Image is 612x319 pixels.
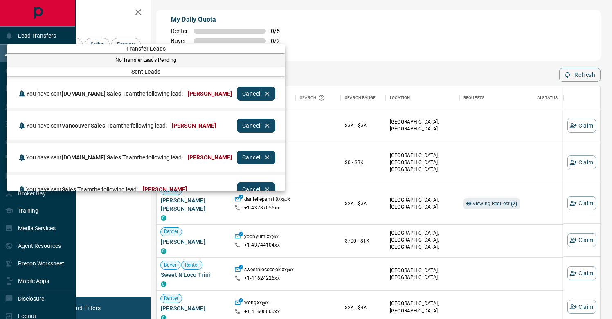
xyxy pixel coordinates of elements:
span: You have sent the following lead: [26,154,183,161]
span: [PERSON_NAME] [143,186,187,193]
span: You have sent the following lead: [26,186,138,193]
span: [DOMAIN_NAME] Sales Team [62,90,137,97]
button: Cancel [237,119,275,133]
button: Cancel [237,151,275,164]
span: Vancouver Sales Team [62,122,121,129]
span: [DOMAIN_NAME] Sales Team [62,154,137,161]
button: Cancel [237,182,275,196]
span: Transfer Leads [7,45,285,52]
span: [PERSON_NAME] [188,154,232,161]
button: Cancel [237,87,275,101]
span: You have sent the following lead: [26,122,167,129]
span: [PERSON_NAME] [188,90,232,97]
span: You have sent the following lead: [26,90,183,97]
span: Sent Leads [7,68,285,75]
span: [PERSON_NAME] [172,122,216,129]
span: Sales Team [62,186,92,193]
p: No Transfer Leads Pending [7,56,285,64]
